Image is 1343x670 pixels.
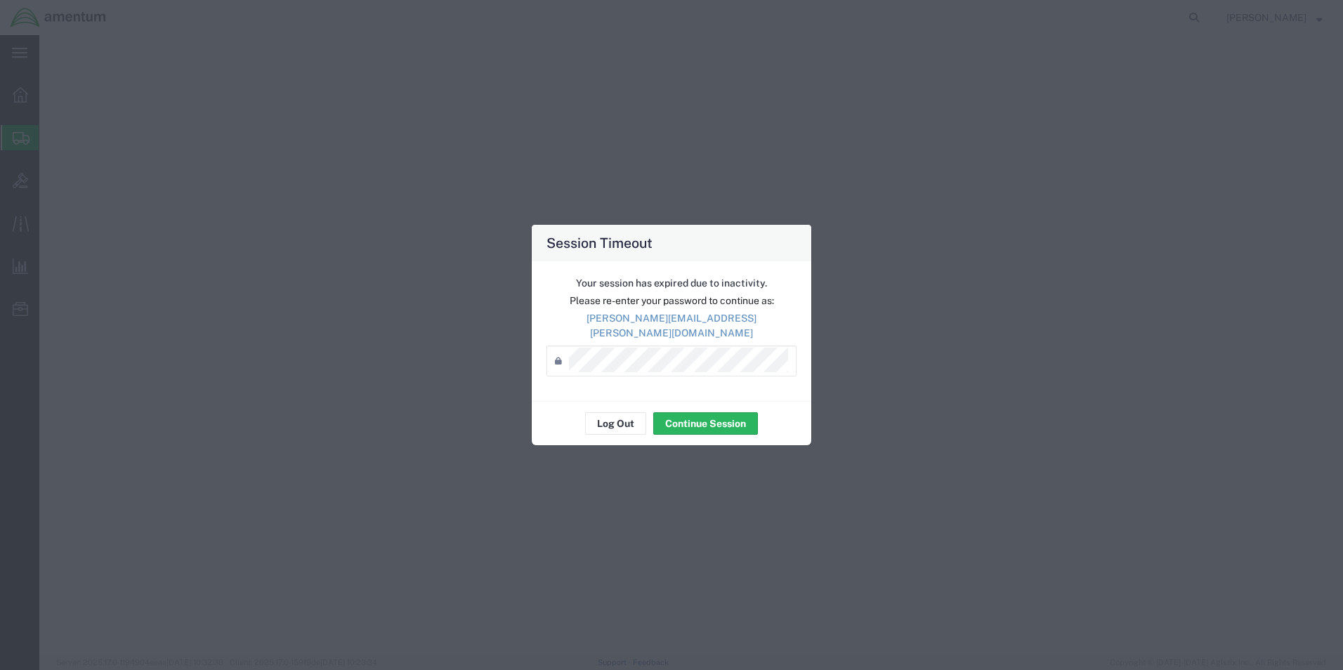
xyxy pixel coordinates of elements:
[653,412,758,435] button: Continue Session
[546,311,797,341] p: [PERSON_NAME][EMAIL_ADDRESS][PERSON_NAME][DOMAIN_NAME]
[585,412,646,435] button: Log Out
[546,276,797,291] p: Your session has expired due to inactivity.
[546,232,653,253] h4: Session Timeout
[546,294,797,308] p: Please re-enter your password to continue as:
